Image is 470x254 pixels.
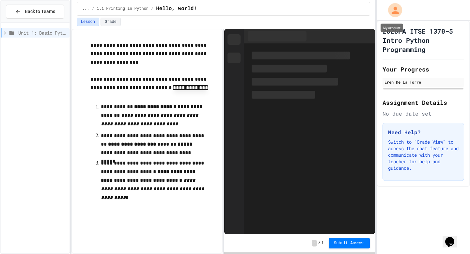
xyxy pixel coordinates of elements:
button: Lesson [77,18,99,26]
span: ... [82,6,89,11]
h2: Your Progress [383,65,464,74]
button: Grade [101,18,121,26]
h1: 2025FA ITSE 1370-5 Intro Python Programming [383,26,464,54]
span: Hello, world! [156,5,197,13]
div: Eren De La Torre [384,79,462,85]
h2: Assignment Details [383,98,464,107]
span: / [318,241,321,246]
span: Submit Answer [334,241,365,246]
button: Back to Teams [6,5,64,19]
div: My Account [380,1,404,19]
p: Switch to "Grade View" to access the chat feature and communicate with your teacher for help and ... [388,139,459,171]
span: Unit 1: Basic Python and Console Interaction [18,29,67,36]
span: Back to Teams [25,8,55,15]
iframe: chat widget [443,228,463,247]
span: - [312,240,317,246]
h3: Need Help? [388,128,459,136]
span: 1 [321,241,323,246]
div: No due date set [383,110,464,118]
span: / [92,6,94,11]
span: 1.1 Printing in Python [97,6,149,11]
button: Submit Answer [329,238,370,248]
div: My Account [381,24,403,32]
span: / [151,6,153,11]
